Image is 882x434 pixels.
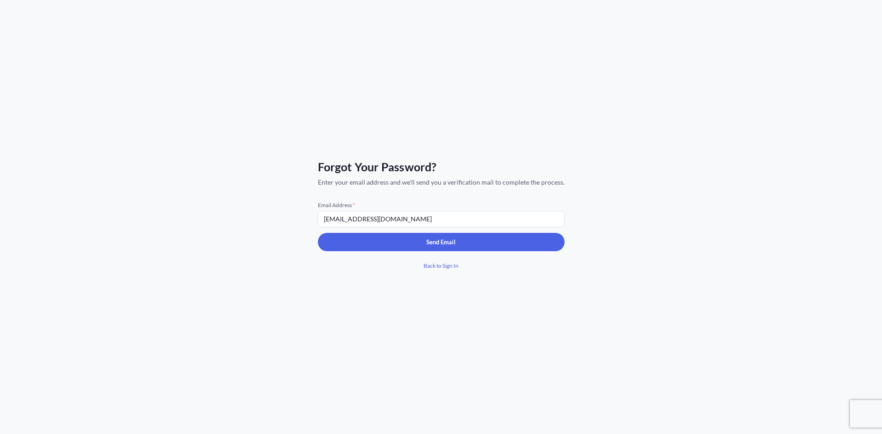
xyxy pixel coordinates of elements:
button: Send Email [318,233,565,251]
input: example@gmail.com [318,211,565,227]
span: Enter your email address and we'll send you a verification mail to complete the process. [318,178,565,187]
a: Back to Sign In [318,257,565,275]
span: Email Address [318,202,565,209]
span: Back to Sign In [424,261,458,271]
p: Send Email [426,237,456,247]
span: Forgot Your Password? [318,159,565,174]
